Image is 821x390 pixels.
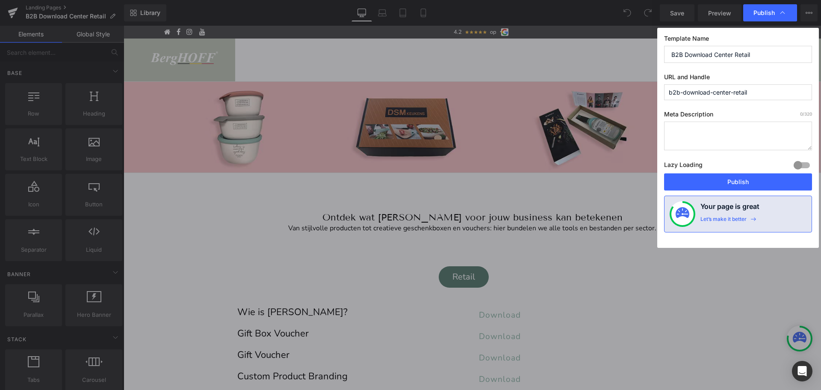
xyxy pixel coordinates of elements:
[355,279,584,300] a: Download
[700,201,759,216] h4: Your page is great
[114,284,343,289] h1: Wie is [PERSON_NAME]?
[355,284,397,295] span: Download
[99,186,599,197] h1: Ontdek wat [PERSON_NAME] voor jouw business kan betekenen
[114,327,343,332] h1: Gift Voucher
[664,173,812,191] button: Publish
[320,242,360,260] div: Retail
[355,322,584,343] a: Download
[664,110,812,122] label: Meta Description
[664,73,812,84] label: URL and Handle
[800,111,803,116] span: 0
[355,343,584,364] a: Download
[99,197,599,208] div: Van stijlvolle producten tot creatieve geschenkboxen en vouchers: hier bundelen we alle tools en ...
[355,348,397,359] span: Download
[114,348,343,353] h1: Custom Product Branding
[355,327,397,338] span: Download
[114,306,343,310] h1: Gift Box Voucher
[355,300,584,322] a: Download
[355,305,397,316] span: Download
[664,35,812,46] label: Template Name
[792,361,812,381] div: Open Intercom Messenger
[664,159,703,173] label: Lazy Loading
[800,111,812,116] span: /320
[700,216,747,227] div: Let’s make it better
[676,207,689,221] img: onboarding-status.svg
[753,9,775,17] span: Publish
